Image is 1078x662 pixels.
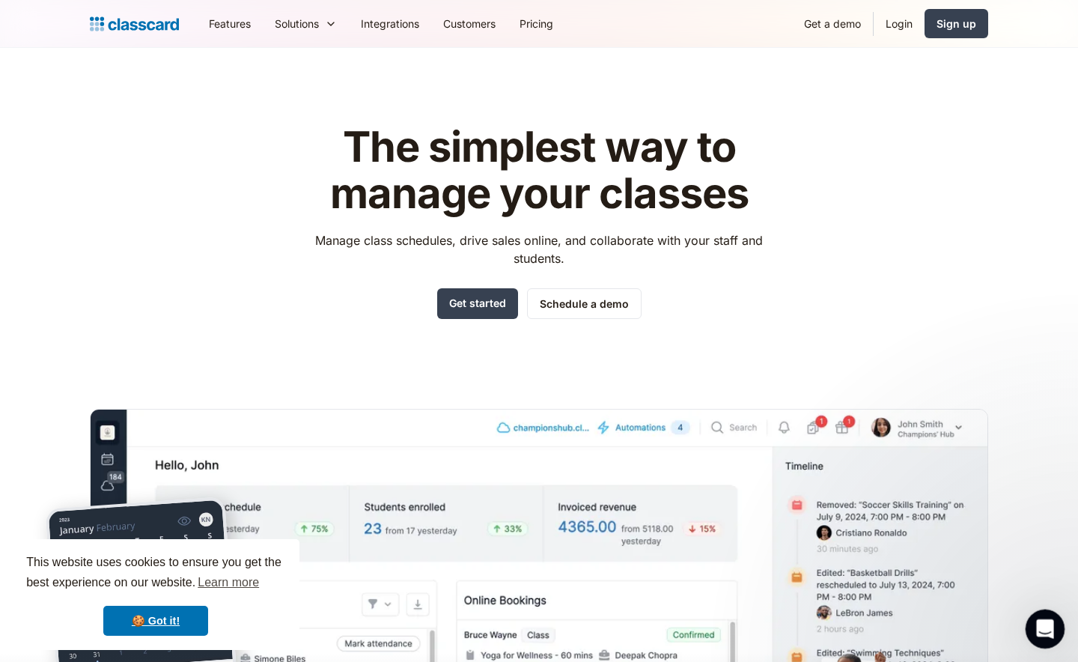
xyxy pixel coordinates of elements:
[30,106,269,132] p: Hi there 👋
[263,7,349,40] div: Solutions
[925,9,988,38] a: Sign up
[90,13,179,34] a: home
[12,539,299,650] div: cookieconsent
[26,553,285,594] span: This website uses cookies to ensure you get the best experience on our website.
[30,24,60,54] img: Profile image for Suraj
[937,16,976,31] div: Sign up
[103,606,208,636] a: dismiss cookie message
[195,571,261,594] a: learn more about cookies
[58,505,91,515] span: Home
[15,176,284,233] div: Send us a messageWe typically reply in under 30 minutes
[1026,610,1065,649] iframe: Intercom live chat
[527,288,642,319] a: Schedule a demo
[431,7,508,40] a: Customers
[302,124,777,216] h1: The simplest way to manage your classes
[275,16,319,31] div: Solutions
[792,7,873,40] a: Get a demo
[150,467,299,527] button: Messages
[437,288,518,319] a: Get started
[349,7,431,40] a: Integrations
[31,204,250,220] div: We typically reply in under 30 minutes
[31,189,250,204] div: Send us a message
[58,24,88,54] img: Profile image for Jenita
[197,7,263,40] a: Features
[508,7,565,40] a: Pricing
[302,231,777,267] p: Manage class schedules, drive sales online, and collaborate with your staff and students.
[258,24,284,51] div: Close
[87,24,117,54] div: Profile image for Nitin
[30,132,269,157] p: How can we help?
[874,7,925,40] a: Login
[199,505,251,515] span: Messages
